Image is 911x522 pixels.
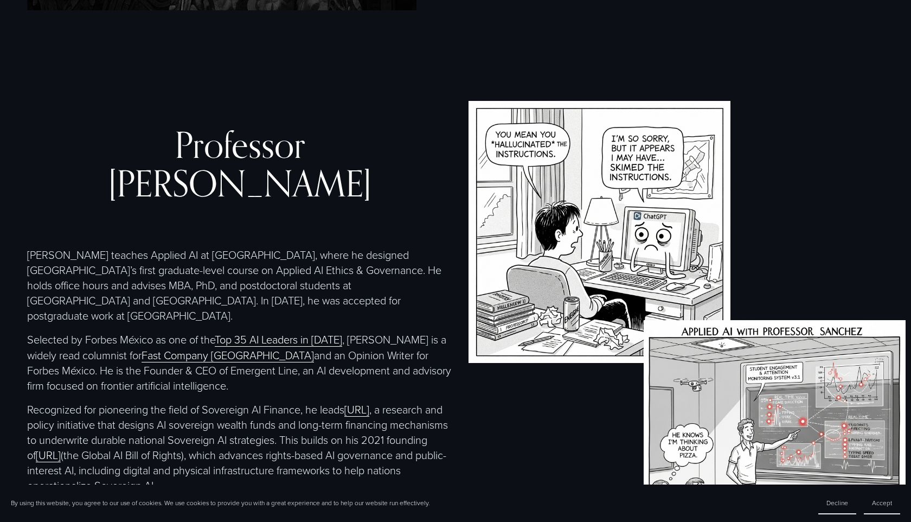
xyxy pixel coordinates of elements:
h2: Professor [PERSON_NAME] [27,125,452,203]
p: By using this website, you agree to our use of cookies. We use cookies to provide you with a grea... [11,499,430,508]
button: Decline [818,492,856,514]
button: Accept [864,492,900,514]
span: Accept [872,498,892,507]
a: Fast Company [GEOGRAPHIC_DATA] [142,347,314,362]
p: [PERSON_NAME] teaches Applied AI at [GEOGRAPHIC_DATA], where he designed [GEOGRAPHIC_DATA]’s firs... [27,247,452,323]
span: Decline [826,498,848,507]
p: Recognized for pioneering the field of Sovereign AI Finance, he leads , a research and policy ini... [27,402,452,493]
a: [URL] [344,402,369,417]
a: [URL] [36,447,61,462]
p: Selected by Forbes México as one of the , [PERSON_NAME] is a widely read columnist for and an Opi... [27,332,452,392]
a: Top 35 AI Leaders in [DATE] [215,332,342,347]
